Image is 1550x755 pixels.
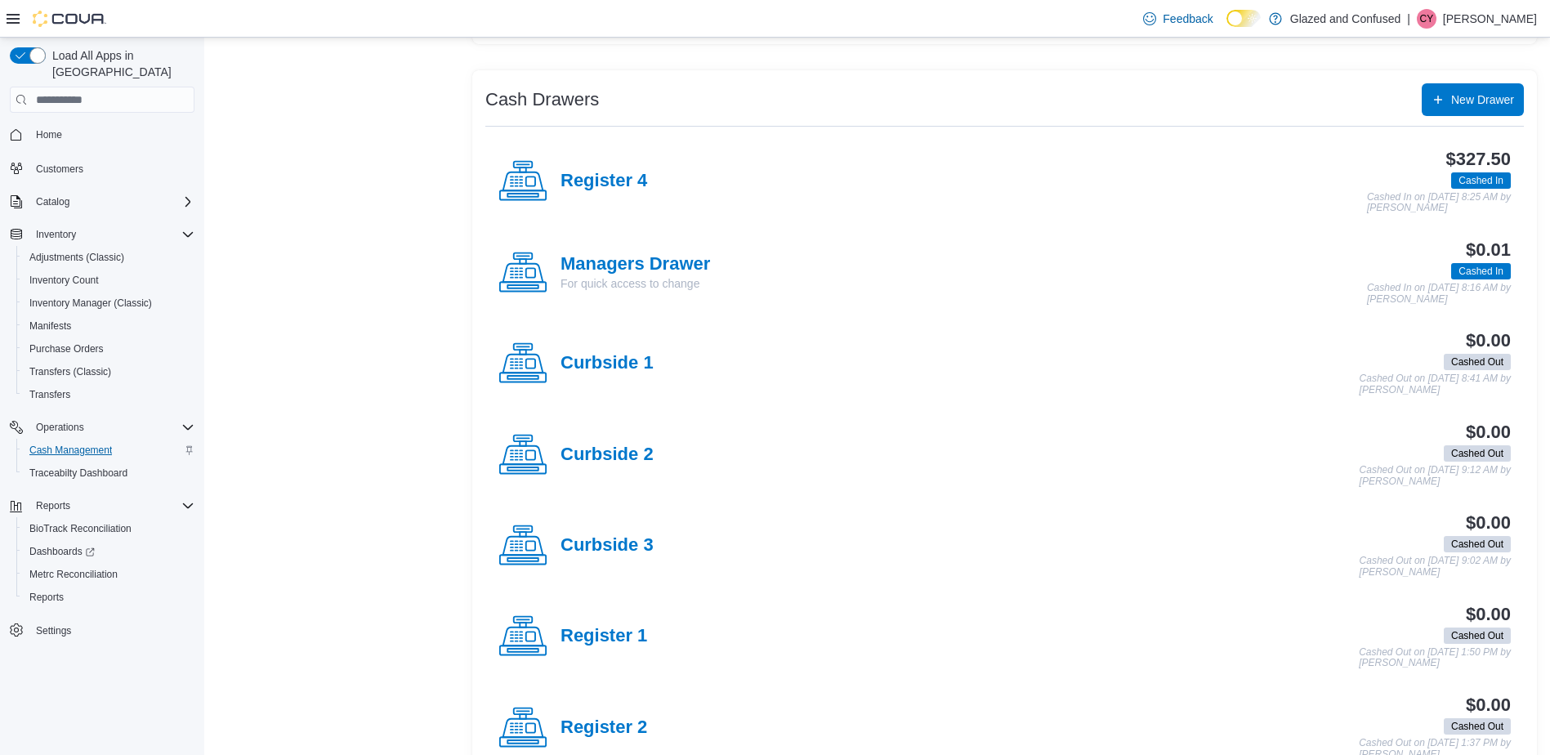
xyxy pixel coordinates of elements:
span: Purchase Orders [29,342,104,355]
h4: Curbside 2 [561,445,654,466]
span: Traceabilty Dashboard [23,463,194,483]
span: Cashed Out [1444,536,1511,552]
a: Dashboards [23,542,101,561]
a: Inventory Count [23,270,105,290]
button: Operations [29,418,91,437]
h3: $0.00 [1466,331,1511,351]
span: Cashed Out [1444,354,1511,370]
span: Transfers [29,388,70,401]
span: Inventory Manager (Classic) [29,297,152,310]
a: Manifests [23,316,78,336]
h4: Curbside 3 [561,535,654,556]
span: Cashed In [1451,172,1511,189]
p: Cashed In on [DATE] 8:25 AM by [PERSON_NAME] [1367,192,1511,214]
span: Operations [29,418,194,437]
button: Cash Management [16,439,201,462]
span: Transfers [23,385,194,404]
a: Adjustments (Classic) [23,248,131,267]
span: Inventory Count [23,270,194,290]
span: BioTrack Reconciliation [29,522,132,535]
h4: Curbside 1 [561,353,654,374]
span: CY [1420,9,1434,29]
h3: $0.00 [1466,695,1511,715]
a: Transfers [23,385,77,404]
span: Home [29,124,194,145]
span: Settings [29,620,194,641]
button: Metrc Reconciliation [16,563,201,586]
button: Adjustments (Classic) [16,246,201,269]
div: Connie Yates [1417,9,1436,29]
a: Customers [29,159,90,179]
span: Catalog [29,192,194,212]
span: Manifests [23,316,194,336]
span: Inventory [29,225,194,244]
button: New Drawer [1422,83,1524,116]
span: New Drawer [1451,92,1514,108]
button: Catalog [3,190,201,213]
span: Metrc Reconciliation [23,565,194,584]
p: Glazed and Confused [1290,9,1400,29]
span: Home [36,128,62,141]
button: Inventory [29,225,83,244]
p: Cashed Out on [DATE] 9:02 AM by [PERSON_NAME] [1360,556,1511,578]
span: Inventory Count [29,274,99,287]
p: For quick access to change [561,275,710,292]
button: Reports [29,496,77,516]
p: Cashed Out on [DATE] 9:12 AM by [PERSON_NAME] [1360,465,1511,487]
button: Operations [3,416,201,439]
button: Settings [3,619,201,642]
span: Reports [23,587,194,607]
button: Inventory [3,223,201,246]
span: Cashed Out [1451,628,1503,643]
span: Adjustments (Classic) [23,248,194,267]
span: Inventory Manager (Classic) [23,293,194,313]
span: Cashed In [1458,264,1503,279]
p: Cashed Out on [DATE] 1:50 PM by [PERSON_NAME] [1359,647,1511,669]
a: Dashboards [16,540,201,563]
p: | [1407,9,1410,29]
span: Dark Mode [1226,27,1227,28]
a: Feedback [1137,2,1219,35]
span: Inventory [36,228,76,241]
h3: $0.00 [1466,605,1511,624]
span: Traceabilty Dashboard [29,467,127,480]
button: Transfers (Classic) [16,360,201,383]
a: Inventory Manager (Classic) [23,293,159,313]
button: Purchase Orders [16,337,201,360]
span: Cash Management [29,444,112,457]
img: Cova [33,11,106,27]
span: Reports [29,591,64,604]
h3: $0.01 [1466,240,1511,260]
button: Reports [3,494,201,517]
span: Cashed Out [1451,446,1503,461]
span: Cashed Out [1444,628,1511,644]
button: Traceabilty Dashboard [16,462,201,485]
span: Settings [36,624,71,637]
span: Customers [29,158,194,178]
span: Transfers (Classic) [23,362,194,382]
span: Reports [29,496,194,516]
button: Inventory Manager (Classic) [16,292,201,315]
span: Metrc Reconciliation [29,568,118,581]
span: Manifests [29,319,71,333]
h4: Register 4 [561,171,647,192]
span: Cashed Out [1451,355,1503,369]
h3: $0.00 [1466,422,1511,442]
button: Home [3,123,201,146]
span: Load All Apps in [GEOGRAPHIC_DATA] [46,47,194,80]
h4: Managers Drawer [561,254,710,275]
span: Cashed Out [1451,537,1503,552]
h4: Register 1 [561,626,647,647]
a: Cash Management [23,440,118,460]
span: Adjustments (Classic) [29,251,124,264]
span: Purchase Orders [23,339,194,359]
span: Cashed In [1451,263,1511,279]
a: Settings [29,621,78,641]
span: BioTrack Reconciliation [23,519,194,538]
a: Purchase Orders [23,339,110,359]
a: Traceabilty Dashboard [23,463,134,483]
a: Transfers (Classic) [23,362,118,382]
span: Cash Management [23,440,194,460]
h4: Register 2 [561,717,647,739]
h3: Cash Drawers [485,90,599,109]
